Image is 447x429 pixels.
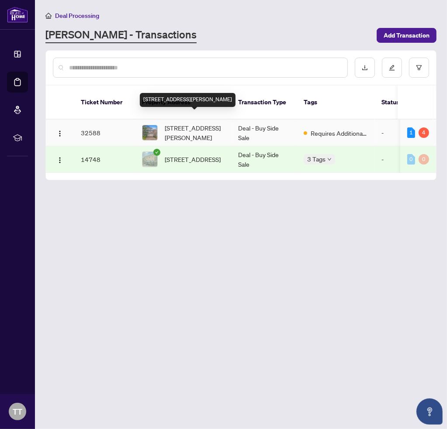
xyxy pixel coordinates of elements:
[13,405,22,418] span: TT
[374,86,440,120] th: Status
[165,154,221,164] span: [STREET_ADDRESS]
[74,120,135,146] td: 32588
[56,157,63,164] img: Logo
[419,127,429,138] div: 4
[45,13,52,19] span: home
[362,65,368,71] span: download
[55,12,99,20] span: Deal Processing
[384,28,430,42] span: Add Transaction
[56,130,63,137] img: Logo
[416,398,443,425] button: Open asap
[74,146,135,173] td: 14748
[231,86,297,120] th: Transaction Type
[407,127,415,138] div: 1
[135,86,231,120] th: Property Address
[53,126,67,140] button: Logo
[419,154,429,165] div: 0
[377,28,437,43] button: Add Transaction
[297,86,374,120] th: Tags
[142,125,157,140] img: thumbnail-img
[374,146,440,173] td: -
[416,65,422,71] span: filter
[355,58,375,78] button: download
[409,58,429,78] button: filter
[231,146,297,173] td: Deal - Buy Side Sale
[142,152,157,167] img: thumbnail-img
[7,7,28,23] img: logo
[374,120,440,146] td: -
[74,86,135,120] th: Ticket Number
[382,58,402,78] button: edit
[327,157,332,161] span: down
[407,154,415,165] div: 0
[45,27,197,43] a: [PERSON_NAME] - Transactions
[311,128,367,138] span: Requires Additional Docs
[231,120,297,146] td: Deal - Buy Side Sale
[153,149,160,156] span: check-circle
[140,93,236,107] div: [STREET_ADDRESS][PERSON_NAME]
[165,123,224,142] span: [STREET_ADDRESS][PERSON_NAME]
[389,65,395,71] span: edit
[53,152,67,166] button: Logo
[307,154,326,164] span: 3 Tags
